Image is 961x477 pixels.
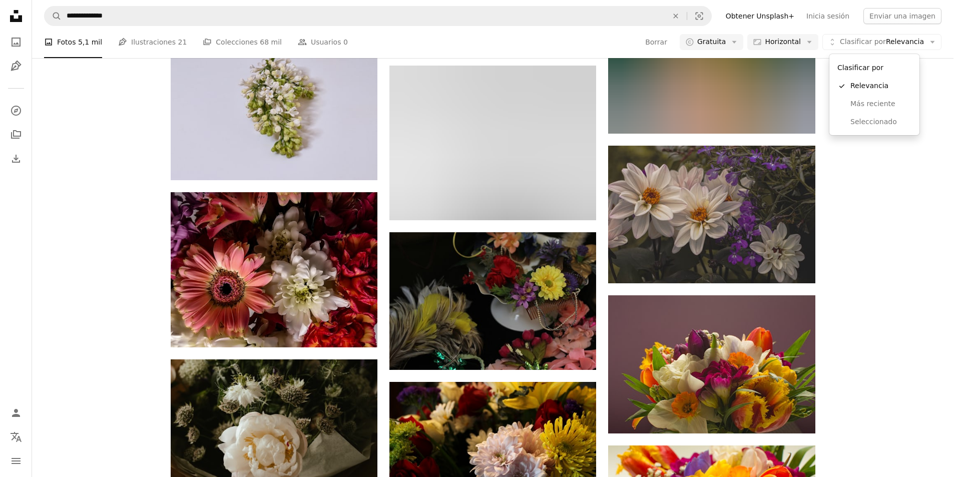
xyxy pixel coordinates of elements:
[833,58,915,77] div: Clasificar por
[829,54,919,135] div: Clasificar porRelevancia
[850,117,911,127] span: Seleccionado
[840,37,924,47] span: Relevancia
[850,99,911,109] span: Más reciente
[822,34,941,50] button: Clasificar porRelevancia
[840,38,886,46] span: Clasificar por
[850,81,911,91] span: Relevancia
